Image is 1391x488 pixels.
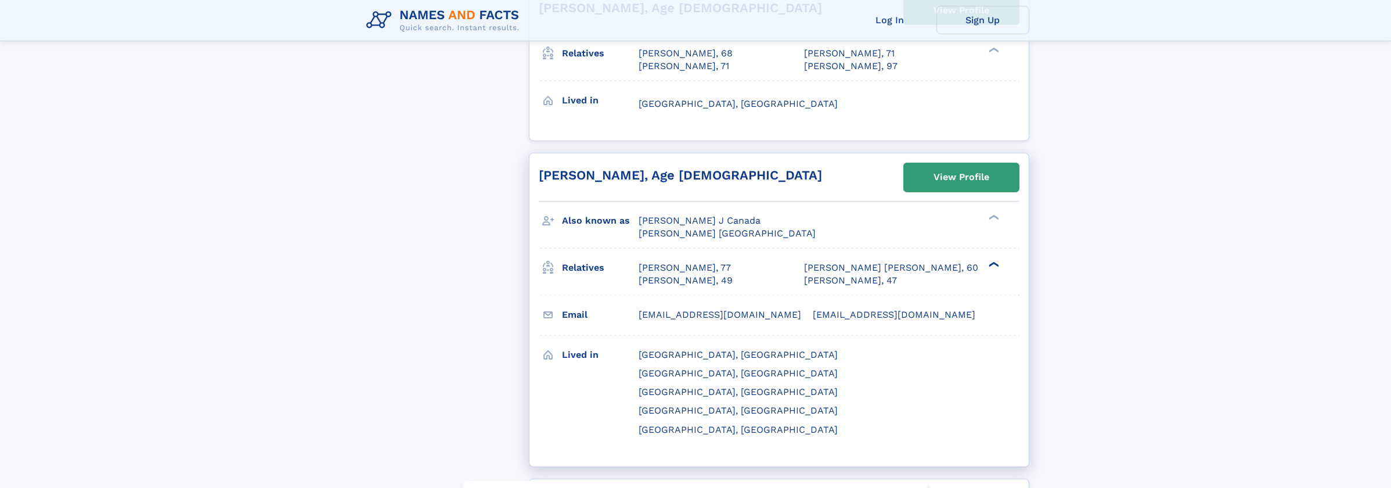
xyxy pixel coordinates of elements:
a: [PERSON_NAME], 71 [804,47,895,60]
a: [PERSON_NAME] [PERSON_NAME], 60 [804,261,978,274]
div: ❯ [987,261,1001,269]
h3: Email [562,305,639,325]
h3: Relatives [562,44,639,63]
a: [PERSON_NAME], 47 [804,274,897,287]
span: [GEOGRAPHIC_DATA], [GEOGRAPHIC_DATA] [639,386,838,397]
span: [PERSON_NAME] J Canada [639,215,761,226]
a: Log In [844,6,936,34]
a: [PERSON_NAME], 77 [639,261,731,274]
h3: Relatives [562,258,639,278]
span: [GEOGRAPHIC_DATA], [GEOGRAPHIC_DATA] [639,424,838,435]
a: [PERSON_NAME], 71 [639,60,729,73]
span: [GEOGRAPHIC_DATA], [GEOGRAPHIC_DATA] [639,405,838,416]
div: View Profile [934,164,989,191]
span: [GEOGRAPHIC_DATA], [GEOGRAPHIC_DATA] [639,368,838,379]
a: View Profile [904,163,1019,191]
div: ❯ [987,214,1001,221]
span: [EMAIL_ADDRESS][DOMAIN_NAME] [639,309,801,320]
span: [GEOGRAPHIC_DATA], [GEOGRAPHIC_DATA] [639,349,838,360]
span: [GEOGRAPHIC_DATA], [GEOGRAPHIC_DATA] [639,98,838,109]
a: [PERSON_NAME], 97 [804,60,898,73]
h3: Also known as [562,211,639,231]
h3: Lived in [562,91,639,110]
div: ❯ [987,47,1001,55]
a: [PERSON_NAME], Age [DEMOGRAPHIC_DATA] [539,168,822,182]
img: Logo Names and Facts [362,5,529,36]
a: Sign Up [936,6,1029,34]
a: [PERSON_NAME], 68 [639,47,733,60]
span: [EMAIL_ADDRESS][DOMAIN_NAME] [813,309,975,320]
span: [PERSON_NAME] [GEOGRAPHIC_DATA] [639,228,816,239]
h3: Lived in [562,345,639,365]
a: [PERSON_NAME], 49 [639,274,733,287]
